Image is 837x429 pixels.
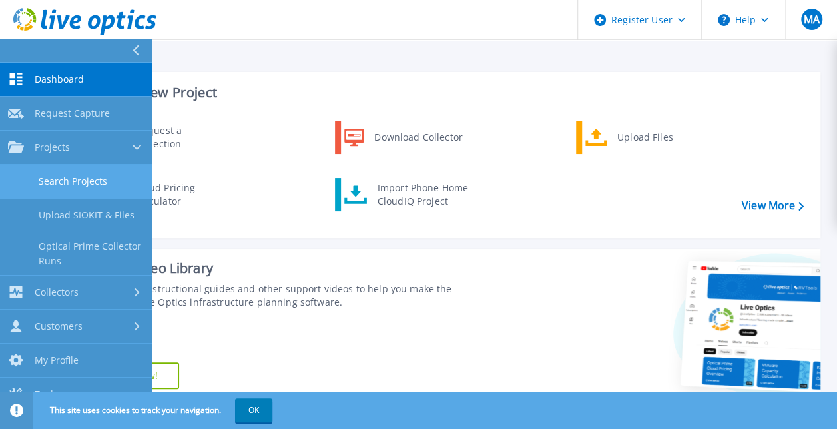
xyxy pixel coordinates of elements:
[94,121,230,154] a: Request a Collection
[803,14,819,25] span: MA
[78,282,471,309] div: Find tutorials, instructional guides and other support videos to help you make the most of your L...
[576,121,712,154] a: Upload Files
[35,320,83,332] span: Customers
[35,286,79,298] span: Collectors
[78,260,471,277] div: Support Video Library
[35,141,70,153] span: Projects
[335,121,471,154] a: Download Collector
[35,107,110,119] span: Request Capture
[35,73,84,85] span: Dashboard
[235,398,272,422] button: OK
[95,85,803,100] h3: Start a New Project
[94,178,230,211] a: Cloud Pricing Calculator
[611,124,709,151] div: Upload Files
[129,181,227,208] div: Cloud Pricing Calculator
[37,398,272,422] span: This site uses cookies to track your navigation.
[130,124,227,151] div: Request a Collection
[368,124,468,151] div: Download Collector
[371,181,475,208] div: Import Phone Home CloudIQ Project
[35,388,58,400] span: Tools
[742,199,804,212] a: View More
[35,354,79,366] span: My Profile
